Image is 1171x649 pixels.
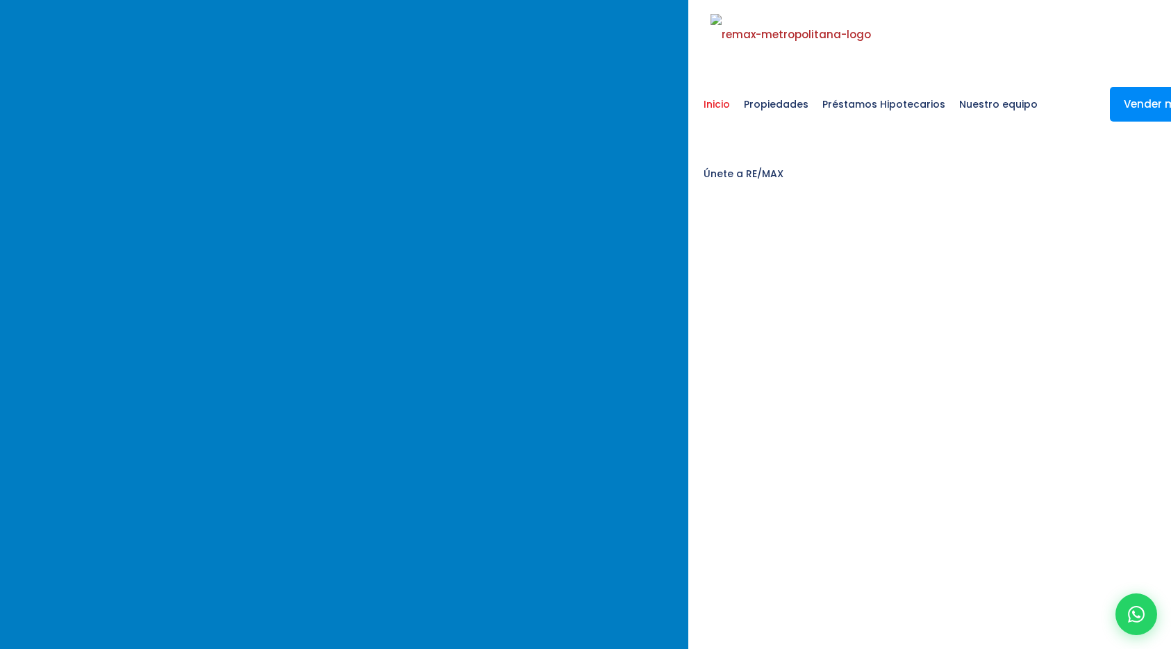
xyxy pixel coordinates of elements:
a: Propiedades [737,69,815,139]
a: Nuestro equipo [952,69,1045,139]
a: Inicio [697,69,737,139]
a: Únete a RE/MAX [697,139,790,208]
span: Únete a RE/MAX [697,153,790,195]
span: Propiedades [737,83,815,125]
span: Préstamos Hipotecarios [815,83,952,125]
span: Nuestro equipo [952,83,1045,125]
span: Inicio [697,83,737,125]
a: Préstamos Hipotecarios [815,69,952,139]
img: remax-metropolitana-logo [711,14,871,56]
